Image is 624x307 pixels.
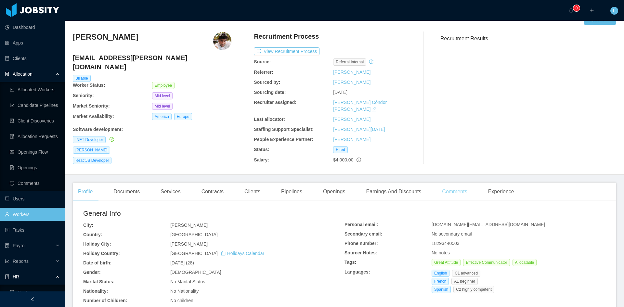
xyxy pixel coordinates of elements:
span: Europe [174,113,192,120]
i: icon: line-chart [5,259,9,263]
div: Profile [73,183,98,201]
a: icon: idcardOpenings Flow [10,146,60,159]
b: Marital Status: [83,279,114,284]
div: Clients [239,183,266,201]
span: Mid level [152,103,173,110]
b: Seniority: [73,93,94,98]
h4: Recruitment Process [254,32,319,41]
b: Last allocator: [254,117,285,122]
a: icon: profileTasks [5,224,60,237]
span: Billable [73,75,91,82]
span: Reports [13,259,29,264]
b: Personal email: [344,222,378,227]
b: Nationality: [83,288,108,294]
a: icon: line-chartCandidate Pipelines [10,99,60,112]
a: icon: messageComments [10,177,60,190]
span: Allocation [13,71,32,77]
b: Phone number: [344,241,378,246]
span: Payroll [13,243,27,248]
b: Status: [254,147,269,152]
span: [PERSON_NAME] [170,223,208,228]
div: Experience [483,183,519,201]
h4: [EMAIL_ADDRESS][PERSON_NAME][DOMAIN_NAME] [73,53,231,71]
i: icon: solution [5,72,9,76]
span: $4,000.00 [333,157,353,162]
b: Languages: [344,269,370,275]
span: [GEOGRAPHIC_DATA] [170,232,218,237]
span: No children [170,298,193,303]
div: Comments [437,183,472,201]
i: icon: calendar [221,251,226,256]
span: 18293440503 [432,241,460,246]
span: info-circle [357,158,361,162]
span: French [432,278,449,285]
span: Mid level [152,92,173,99]
div: Openings [318,183,351,201]
a: [PERSON_NAME] [333,70,370,75]
div: Pipelines [276,183,307,201]
b: Gender: [83,270,101,275]
span: [DOMAIN_NAME][EMAIL_ADDRESS][DOMAIN_NAME] [432,222,545,227]
span: HR [13,274,19,279]
b: Worker Status: [73,83,105,88]
b: Country: [83,232,102,237]
span: A1 beginner [451,278,478,285]
b: Market Seniority: [73,103,110,109]
a: icon: calendarHolidays Calendar [221,251,264,256]
span: ReactJS Developer [73,157,111,164]
b: Date of birth: [83,260,111,265]
i: icon: history [369,59,373,64]
b: City: [83,223,93,228]
b: Referrer: [254,70,273,75]
span: Hired [333,146,348,153]
b: Source: [254,59,271,64]
a: [PERSON_NAME][DATE] [333,127,385,132]
a: icon: line-chartAllocated Workers [10,83,60,96]
b: Sourcing date: [254,90,286,95]
a: icon: userWorkers [5,208,60,221]
i: icon: plus [590,8,594,13]
a: icon: robotUsers [5,192,60,205]
span: No notes [432,250,450,255]
button: icon: exportView Recruitment Process [254,47,319,55]
img: 3e774367-bb44-46f8-aece-05daf6525e38_667361ac3ab92-400w.png [213,32,231,50]
b: Holiday City: [83,241,111,247]
span: C1 advanced [452,270,480,277]
span: C2 highly competent [453,286,494,293]
span: [DATE] [333,90,347,95]
span: Allocatable [513,259,537,266]
i: icon: check-circle [110,137,114,142]
a: icon: check-circle [108,137,114,142]
div: Services [155,183,186,201]
span: [PERSON_NAME] [73,147,110,154]
a: icon: appstoreApps [5,36,60,49]
i: icon: book [5,275,9,279]
a: icon: auditClients [5,52,60,65]
a: [PERSON_NAME] [333,117,370,122]
b: Recruiter assigned: [254,100,296,105]
a: icon: file-textOpenings [10,161,60,174]
span: America [152,113,172,120]
span: Referral internal [333,58,366,66]
a: icon: pie-chartDashboard [5,21,60,34]
a: icon: file-searchClient Discoveries [10,114,60,127]
b: Market Availability: [73,114,114,119]
span: Effective Communicator [463,259,510,266]
span: No Marital Status [170,279,205,284]
div: Documents [108,183,145,201]
i: icon: file-protect [5,243,9,248]
b: Salary: [254,157,269,162]
i: icon: bell [569,8,573,13]
a: [PERSON_NAME] [333,80,370,85]
h3: [PERSON_NAME] [73,32,138,42]
span: L [613,7,616,15]
span: No Nationality [170,288,199,294]
b: People Experience Partner: [254,137,313,142]
div: Contracts [196,183,229,201]
h3: Recruitment Results [440,34,616,43]
span: [DATE] (28) [170,260,194,265]
span: English [432,270,449,277]
a: [PERSON_NAME] [333,137,370,142]
span: [GEOGRAPHIC_DATA] [170,251,264,256]
b: Holiday Country: [83,251,120,256]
